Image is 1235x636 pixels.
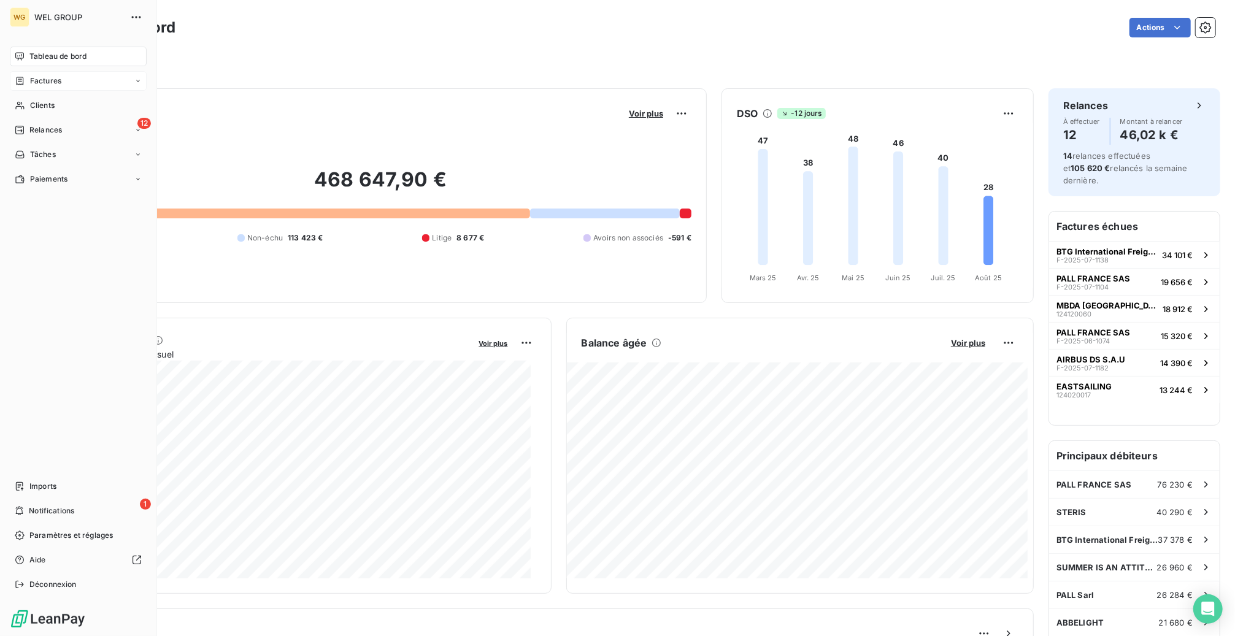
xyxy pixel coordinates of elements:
span: Montant à relancer [1120,118,1183,125]
span: Relances [29,125,62,136]
span: 113 423 € [288,232,323,243]
button: PALL FRANCE SASF-2025-06-107415 320 € [1049,322,1220,349]
span: PALL Sarl [1056,590,1094,600]
span: 19 656 € [1161,277,1193,287]
span: Notifications [29,505,74,516]
span: Déconnexion [29,579,77,590]
span: PALL FRANCE SAS [1056,274,1130,283]
span: -591 € [668,232,691,243]
span: Paramètres et réglages [29,530,113,541]
span: 26 960 € [1157,562,1193,572]
span: 34 101 € [1162,250,1193,260]
span: F-2025-06-1074 [1056,337,1110,345]
span: 124120060 [1056,310,1091,318]
span: Paiements [30,174,67,185]
span: Imports [29,481,56,492]
h2: 468 647,90 € [69,167,691,204]
span: 15 320 € [1161,331,1193,341]
h6: Principaux débiteurs [1049,441,1220,470]
span: Avoirs non associés [593,232,663,243]
div: WG [10,7,29,27]
a: Paiements [10,169,147,189]
span: BTG International Freight Forwarding ([GEOGRAPHIC_DATA]) Co., Ltd [1056,535,1158,545]
span: 12 [137,118,151,129]
span: 13 244 € [1160,385,1193,395]
tspan: Avr. 25 [797,274,820,282]
a: Imports [10,477,147,496]
span: PALL FRANCE SAS [1056,480,1131,489]
h6: Relances [1063,98,1108,113]
span: STERIS [1056,507,1087,517]
span: MBDA [GEOGRAPHIC_DATA] [1056,301,1158,310]
span: Factures [30,75,61,86]
a: Clients [10,96,147,115]
tspan: Août 25 [975,274,1002,282]
span: Litige [432,232,452,243]
span: F-2025-07-1182 [1056,364,1109,372]
span: 26 284 € [1157,590,1193,600]
h6: DSO [737,106,758,121]
span: 14 390 € [1160,358,1193,368]
span: 40 290 € [1157,507,1193,517]
a: Paramètres et réglages [10,526,147,545]
span: Voir plus [629,109,663,118]
span: 124020017 [1056,391,1091,399]
h4: 12 [1063,125,1100,145]
h6: Factures échues [1049,212,1220,241]
span: relances effectuées et relancés la semaine dernière. [1063,151,1188,185]
span: 76 230 € [1158,480,1193,489]
span: WEL GROUP [34,12,123,22]
span: À effectuer [1063,118,1100,125]
span: Tâches [30,149,56,160]
span: 14 [1063,151,1072,161]
span: F-2025-07-1138 [1056,256,1109,264]
a: 12Relances [10,120,147,140]
span: Chiffre d'affaires mensuel [69,348,471,361]
span: ABBELIGHT [1056,618,1104,627]
span: SUMMER IS AN ATTITUDE SAS [1056,562,1157,572]
button: AIRBUS DS S.A.UF-2025-07-118214 390 € [1049,349,1220,376]
a: Tâches [10,145,147,164]
button: MBDA [GEOGRAPHIC_DATA]12412006018 912 € [1049,295,1220,322]
span: 18 912 € [1163,304,1193,314]
span: 1 [140,499,151,510]
span: Voir plus [479,339,508,348]
span: 37 378 € [1158,535,1193,545]
span: Clients [30,100,55,111]
span: Aide [29,554,46,565]
button: BTG International Freight Forwarding ([GEOGRAPHIC_DATA]) Co., LtdF-2025-07-113834 101 € [1049,241,1220,268]
img: Logo LeanPay [10,609,86,629]
h6: Balance âgée [582,335,647,350]
button: PALL FRANCE SASF-2025-07-110419 656 € [1049,268,1220,295]
span: AIRBUS DS S.A.U [1056,354,1125,364]
button: Actions [1129,18,1191,37]
span: Voir plus [951,338,985,348]
h4: 46,02 k € [1120,125,1183,145]
span: Tableau de bord [29,51,87,62]
a: Aide [10,550,147,570]
button: EASTSAILING12402001713 244 € [1049,376,1220,403]
button: Voir plus [625,108,667,119]
tspan: Juin 25 [886,274,911,282]
span: Non-échu [247,232,283,243]
button: Voir plus [947,337,989,348]
span: PALL FRANCE SAS [1056,328,1130,337]
span: -12 jours [777,108,825,119]
span: EASTSAILING [1056,381,1112,391]
tspan: Mai 25 [842,274,864,282]
button: Voir plus [475,337,512,348]
span: 21 680 € [1159,618,1193,627]
tspan: Mars 25 [750,274,777,282]
span: F-2025-07-1104 [1056,283,1109,291]
div: Open Intercom Messenger [1193,594,1223,624]
a: Factures [10,71,147,91]
span: BTG International Freight Forwarding ([GEOGRAPHIC_DATA]) Co., Ltd [1056,247,1157,256]
span: 8 677 € [456,232,484,243]
tspan: Juil. 25 [931,274,956,282]
a: Tableau de bord [10,47,147,66]
span: 105 620 € [1071,163,1110,173]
